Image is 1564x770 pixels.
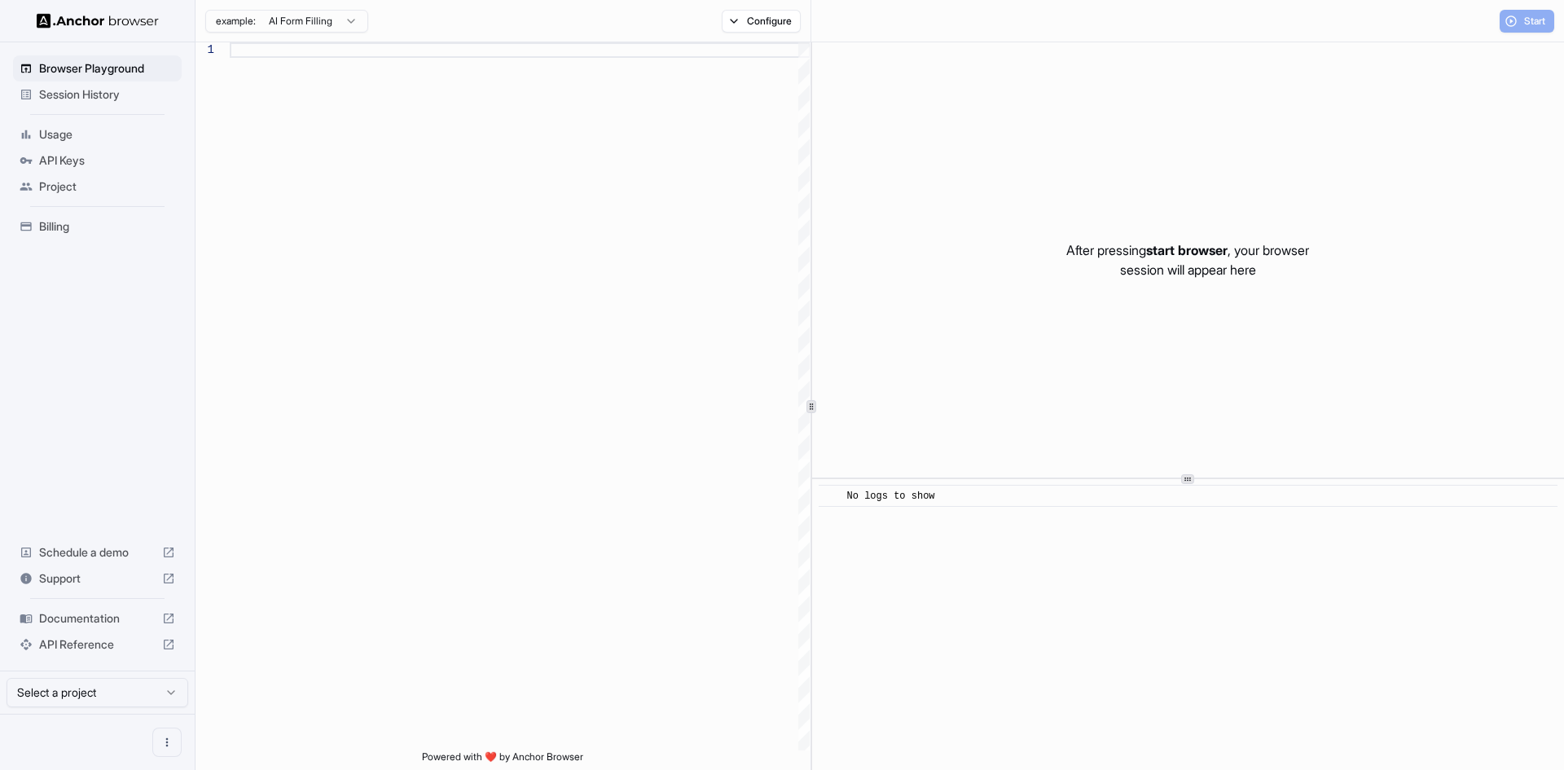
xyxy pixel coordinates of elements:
div: API Keys [13,147,182,174]
div: Billing [13,213,182,240]
div: Support [13,565,182,592]
span: Usage [39,126,175,143]
div: Session History [13,81,182,108]
button: Configure [722,10,801,33]
button: Open menu [152,728,182,757]
span: Session History [39,86,175,103]
span: API Reference [39,636,156,653]
div: API Reference [13,631,182,658]
div: Documentation [13,605,182,631]
img: Anchor Logo [37,13,159,29]
span: API Keys [39,152,175,169]
p: After pressing , your browser session will appear here [1066,240,1309,279]
span: Billing [39,218,175,235]
span: example: [216,15,256,28]
div: Project [13,174,182,200]
span: Schedule a demo [39,544,156,561]
span: No logs to show [847,491,935,502]
span: Project [39,178,175,195]
div: Usage [13,121,182,147]
span: ​ [827,488,835,504]
span: start browser [1146,242,1228,258]
span: Support [39,570,156,587]
div: 1 [195,42,214,58]
div: Schedule a demo [13,539,182,565]
span: Documentation [39,610,156,627]
div: Browser Playground [13,55,182,81]
span: Powered with ❤️ by Anchor Browser [422,750,583,770]
span: Browser Playground [39,60,175,77]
